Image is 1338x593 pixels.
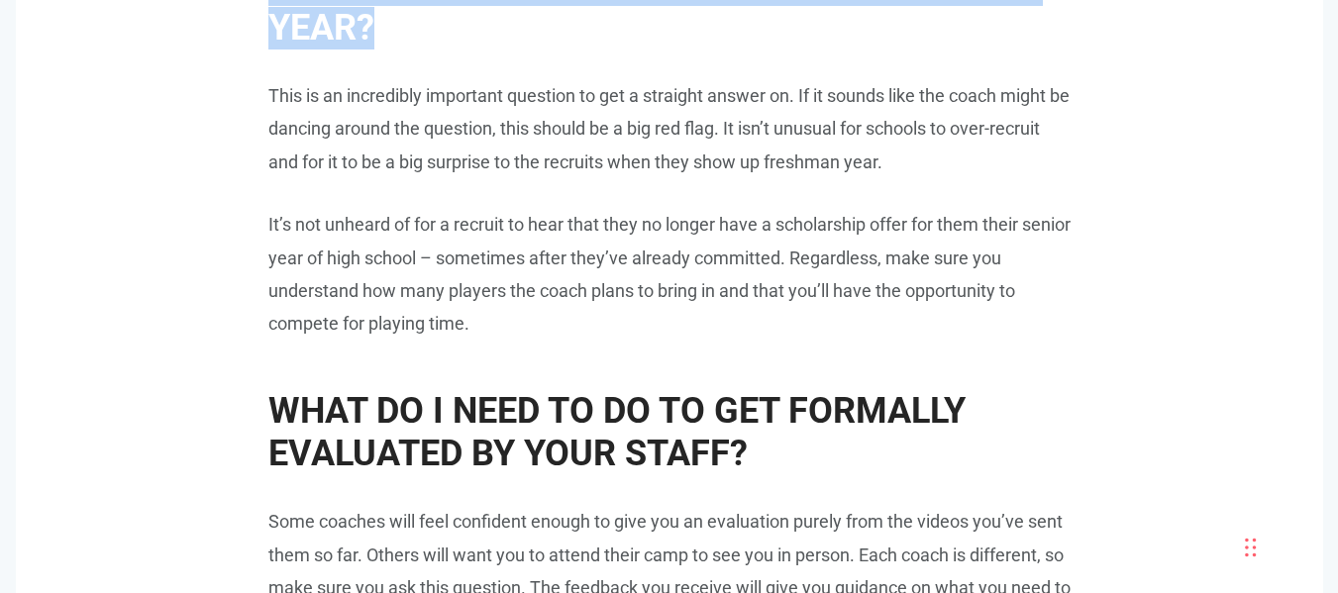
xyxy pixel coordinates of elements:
div: Drag [1245,518,1257,577]
div: Chat Widget [1239,498,1338,593]
iframe: To enrich screen reader interactions, please activate Accessibility in Grammarly extension settings [1239,498,1338,593]
span: WHAT DO I NEED TO DO TO GET FORMALLY EVALUATED BY YOUR STAFF? [268,390,966,474]
span: This is an incredibly important question to get a straight answer on. If it sounds like the coach... [268,85,1070,172]
span: It’s not unheard of for a recruit to hear that they no longer have a scholarship offer for them t... [268,214,1071,334]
